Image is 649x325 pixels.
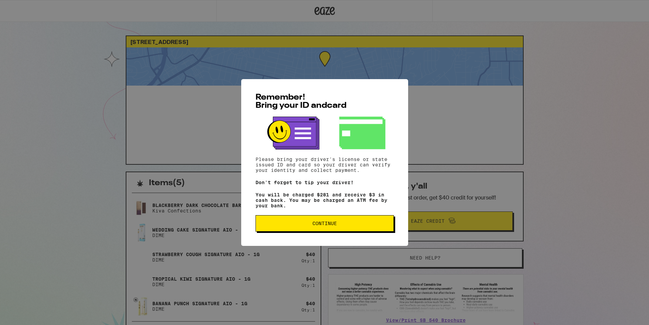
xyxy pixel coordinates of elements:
[256,93,346,110] span: Remember! Bring your ID and card
[256,180,394,185] p: Don't forget to tip your driver!
[312,221,337,226] span: Continue
[256,157,394,173] p: Please bring your driver's license or state issued ID and card so your driver can verify your ide...
[256,192,394,208] p: You will be charged $281 and receive $3 in cash back. You may be charged an ATM fee by your bank.
[256,215,394,232] button: Continue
